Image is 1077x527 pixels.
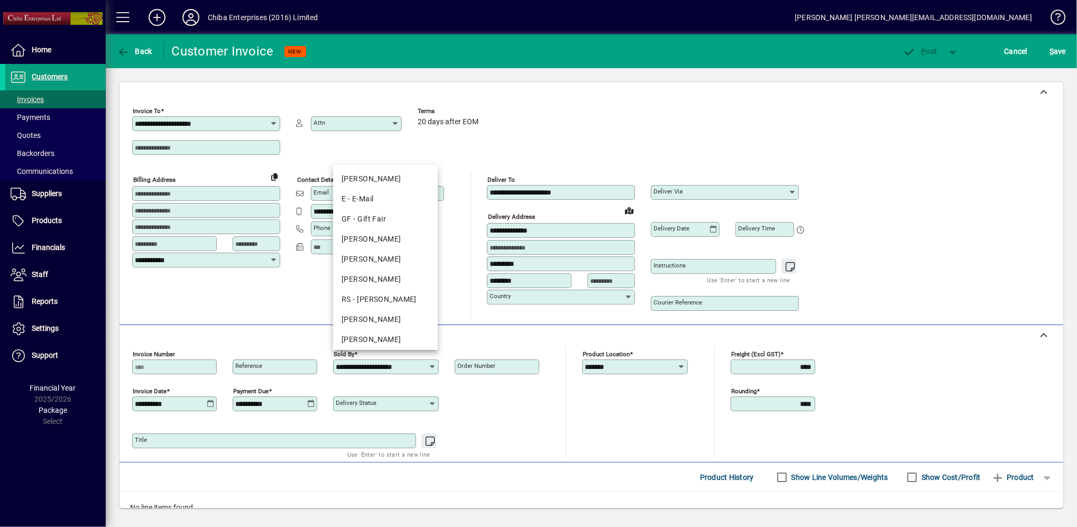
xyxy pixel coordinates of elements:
[1005,43,1028,60] span: Cancel
[5,37,106,63] a: Home
[32,297,58,306] span: Reports
[135,436,147,443] mat-label: Title
[334,350,354,358] mat-label: Sold by
[342,173,429,184] div: [PERSON_NAME]
[32,270,48,279] span: Staff
[32,189,62,198] span: Suppliers
[342,294,429,305] div: RS - [PERSON_NAME]
[5,144,106,162] a: Backorders
[653,225,689,232] mat-label: Delivery date
[903,47,937,56] span: ost
[991,469,1034,486] span: Product
[490,292,511,300] mat-label: Country
[342,214,429,225] div: GF - Gift Fair
[208,9,318,26] div: Chiba Enterprises (2016) Limited
[342,314,429,325] div: [PERSON_NAME]
[738,225,775,232] mat-label: Delivery time
[336,399,376,406] mat-label: Delivery status
[11,131,41,140] span: Quotes
[333,310,438,330] mat-option: Scott - Scott Brightling
[11,167,73,175] span: Communications
[174,8,208,27] button: Profile
[11,113,50,122] span: Payments
[342,254,429,265] div: [PERSON_NAME]
[133,387,167,395] mat-label: Invoice date
[653,262,686,269] mat-label: Instructions
[140,8,174,27] button: Add
[333,209,438,229] mat-option: GF - Gift Fair
[1050,43,1066,60] span: ave
[30,384,76,392] span: Financial Year
[117,47,152,56] span: Back
[32,243,65,252] span: Financials
[5,181,106,207] a: Suppliers
[583,350,630,358] mat-label: Product location
[621,202,638,219] a: View on map
[342,234,429,245] div: [PERSON_NAME]
[32,324,59,332] span: Settings
[333,249,438,270] mat-option: Joan - Joan Boyce
[172,43,274,60] div: Customer Invoice
[314,119,325,126] mat-label: Attn
[418,108,481,115] span: Terms
[342,193,429,205] div: E - E-Mail
[5,208,106,234] a: Products
[5,162,106,180] a: Communications
[119,492,1063,524] div: No line items found
[106,42,164,61] app-page-header-button: Back
[32,45,51,54] span: Home
[342,334,429,345] div: [PERSON_NAME]
[5,126,106,144] a: Quotes
[314,224,330,232] mat-label: Phone
[696,468,758,487] button: Product History
[5,343,106,369] a: Support
[5,289,106,315] a: Reports
[233,387,269,395] mat-label: Payment due
[5,108,106,126] a: Payments
[986,468,1039,487] button: Product
[32,351,58,359] span: Support
[700,469,754,486] span: Product History
[11,95,44,104] span: Invoices
[32,216,62,225] span: Products
[235,362,262,369] mat-label: Reference
[653,299,702,306] mat-label: Courier Reference
[333,330,438,350] mat-option: Sonny - Sonny Hyndman
[731,350,780,358] mat-label: Freight (excl GST)
[133,107,161,115] mat-label: Invoice To
[922,47,926,56] span: P
[1043,2,1064,36] a: Knowledge Base
[898,42,943,61] button: Post
[5,90,106,108] a: Invoices
[11,149,54,158] span: Backorders
[333,270,438,290] mat-option: Paul - Paul Li
[418,118,478,126] span: 20 days after EOM
[314,189,329,196] mat-label: Email
[1050,47,1054,56] span: S
[133,350,175,358] mat-label: Invoice number
[333,229,438,249] mat-option: Kurt - Hannsen
[333,169,438,189] mat-option: Chris - Chris lineham
[333,189,438,209] mat-option: E - E-Mail
[653,188,683,195] mat-label: Deliver via
[487,176,515,183] mat-label: Deliver To
[1002,42,1030,61] button: Cancel
[707,274,790,286] mat-hint: Use 'Enter' to start a new line
[342,274,429,285] div: [PERSON_NAME]
[795,9,1032,26] div: [PERSON_NAME] [PERSON_NAME][EMAIL_ADDRESS][DOMAIN_NAME]
[39,406,67,414] span: Package
[5,316,106,342] a: Settings
[731,387,757,395] mat-label: Rounding
[789,472,888,483] label: Show Line Volumes/Weights
[5,262,106,288] a: Staff
[266,168,283,185] button: Copy to Delivery address
[289,48,302,55] span: NEW
[347,448,430,460] mat-hint: Use 'Enter' to start a new line
[457,362,495,369] mat-label: Order number
[32,72,68,81] span: Customers
[1047,42,1069,61] button: Save
[5,235,106,261] a: Financials
[919,472,981,483] label: Show Cost/Profit
[114,42,155,61] button: Back
[333,290,438,310] mat-option: RS - Roger Stewart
